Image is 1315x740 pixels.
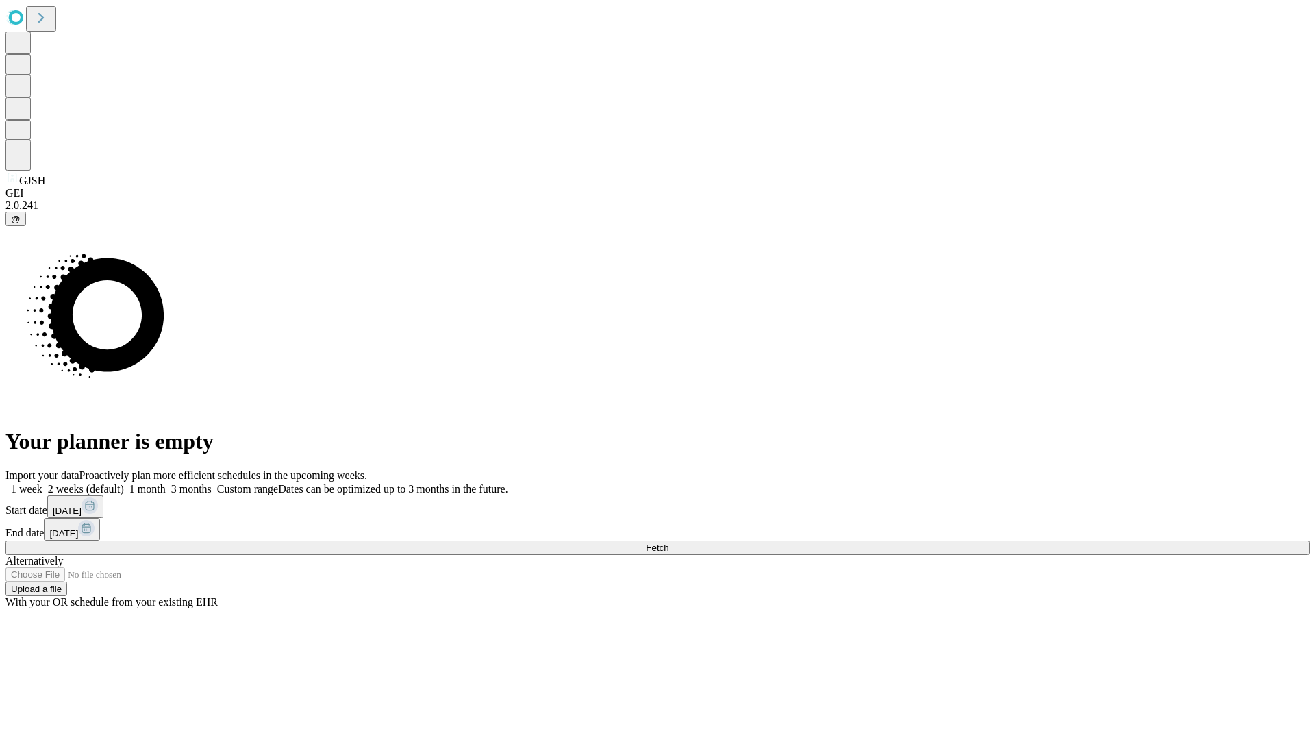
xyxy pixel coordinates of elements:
span: Dates can be optimized up to 3 months in the future. [278,483,508,495]
span: Proactively plan more efficient schedules in the upcoming weeks. [79,469,367,481]
h1: Your planner is empty [5,429,1310,454]
div: End date [5,518,1310,541]
button: Upload a file [5,582,67,596]
span: @ [11,214,21,224]
button: [DATE] [44,518,100,541]
div: 2.0.241 [5,199,1310,212]
span: Alternatively [5,555,63,567]
span: With your OR schedule from your existing EHR [5,596,218,608]
span: [DATE] [49,528,78,539]
span: 1 week [11,483,42,495]
span: 3 months [171,483,212,495]
span: [DATE] [53,506,82,516]
button: @ [5,212,26,226]
span: Fetch [646,543,668,553]
div: GEI [5,187,1310,199]
span: 1 month [129,483,166,495]
button: Fetch [5,541,1310,555]
div: Start date [5,495,1310,518]
span: GJSH [19,175,45,186]
span: Custom range [217,483,278,495]
span: Import your data [5,469,79,481]
span: 2 weeks (default) [48,483,124,495]
button: [DATE] [47,495,103,518]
